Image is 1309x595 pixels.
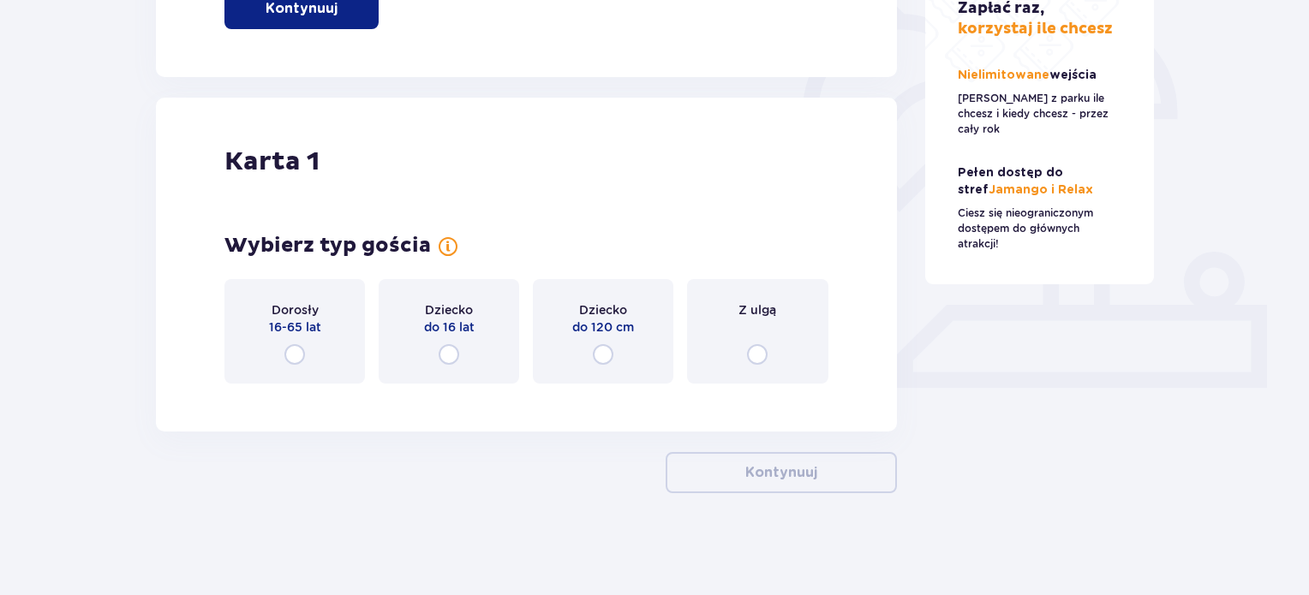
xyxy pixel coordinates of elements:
[958,67,1100,84] p: Nielimitowane
[958,167,1063,196] span: Pełen dostęp do stref
[1049,69,1097,81] span: wejścia
[272,301,319,318] span: Dorosły
[958,91,1122,137] p: [PERSON_NAME] z parku ile chcesz i kiedy chcesz - przez cały rok
[958,205,1122,252] p: Ciesz się nieograniczonym dostępem do głównych atrakcji!
[738,301,776,318] span: Z ulgą
[424,318,475,336] span: do 16 lat
[958,164,1122,199] p: Jamango i Relax
[425,301,473,318] span: Dziecko
[745,463,817,482] p: Kontynuuj
[579,301,627,318] span: Dziecko
[224,146,320,178] p: Karta 1
[269,318,321,336] span: 16-65 lat
[224,233,431,259] p: Wybierz typ gościa
[666,452,897,493] button: Kontynuuj
[572,318,634,336] span: do 120 cm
